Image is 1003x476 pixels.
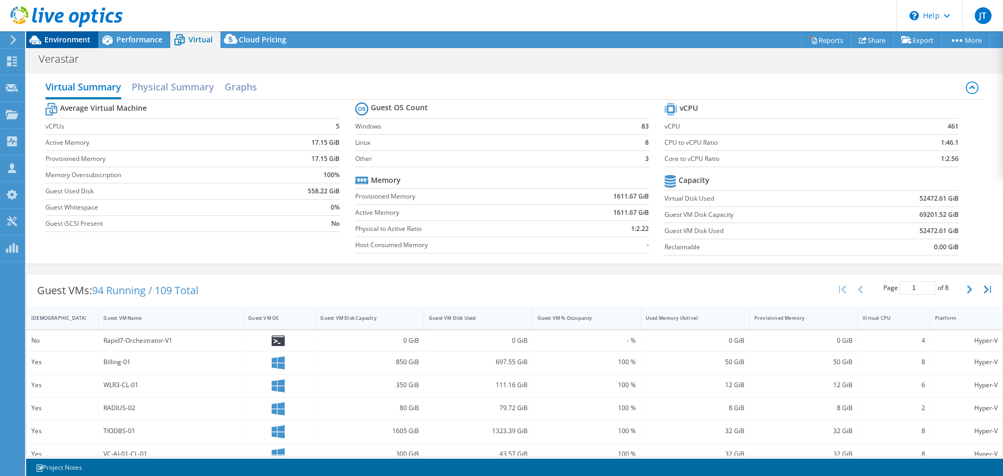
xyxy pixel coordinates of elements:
[103,335,238,346] div: Rapid7-Orchestrator-V1
[664,193,857,204] label: Virtual Disk Used
[45,76,121,99] h2: Virtual Summary
[646,402,744,414] div: 8 GiB
[45,170,269,180] label: Memory Oversubscription
[919,210,959,220] b: 69201.52 GiB
[355,137,622,148] label: Linux
[646,379,744,391] div: 12 GiB
[355,207,557,218] label: Active Memory
[948,121,959,132] b: 461
[646,356,744,368] div: 50 GiB
[132,76,214,97] h2: Physical Summary
[60,103,147,113] b: Average Virtual Machine
[116,34,162,44] span: Performance
[45,137,269,148] label: Active Memory
[429,425,528,437] div: 1323.39 GiB
[935,448,998,460] div: Hyper-V
[103,379,238,391] div: WLR3-CL-01
[311,154,340,164] b: 17.15 GiB
[355,240,557,250] label: Host Consumed Memory
[538,425,636,437] div: 100 %
[355,121,622,132] label: Windows
[538,402,636,414] div: 100 %
[103,315,226,321] div: Guest VM Name
[45,186,269,196] label: Guest Used Disk
[862,335,925,346] div: 4
[320,448,419,460] div: 300 GiB
[613,191,649,202] b: 1611.67 GiB
[45,202,269,213] label: Guest Whitespace
[945,283,949,292] span: 8
[941,154,959,164] b: 1:2.56
[642,121,649,132] b: 83
[893,32,942,48] a: Export
[631,224,649,234] b: 1:2.22
[538,379,636,391] div: 100 %
[31,425,94,437] div: Yes
[862,425,925,437] div: 8
[320,425,419,437] div: 1605 GiB
[862,356,925,368] div: 8
[664,137,891,148] label: CPU to vCPU Ratio
[851,32,894,48] a: Share
[613,207,649,218] b: 1611.67 GiB
[311,137,340,148] b: 17.15 GiB
[331,202,340,213] b: 0%
[429,379,528,391] div: 111.16 GiB
[935,425,998,437] div: Hyper-V
[31,356,94,368] div: Yes
[538,335,636,346] div: - %
[645,137,649,148] b: 8
[538,315,624,321] div: Guest VM % Occupancy
[31,335,94,346] div: No
[664,242,857,252] label: Reclaimable
[429,315,515,321] div: Guest VM Disk Used
[935,356,998,368] div: Hyper-V
[331,218,340,229] b: No
[103,448,238,460] div: VC-AI-01-CL-01
[934,242,959,252] b: 0.00 GiB
[754,315,841,321] div: Provisioned Memory
[941,137,959,148] b: 1:46.1
[647,240,649,250] b: -
[664,226,857,236] label: Guest VM Disk Used
[429,448,528,460] div: 43.57 GiB
[919,226,959,236] b: 52472.61 GiB
[909,11,919,20] svg: \n
[45,154,269,164] label: Provisioned Memory
[862,315,912,321] div: Virtual CPU
[189,34,213,44] span: Virtual
[754,448,853,460] div: 32 GiB
[646,448,744,460] div: 32 GiB
[754,425,853,437] div: 32 GiB
[935,379,998,391] div: Hyper-V
[645,154,649,164] b: 3
[429,335,528,346] div: 0 GiB
[31,402,94,414] div: Yes
[45,218,269,229] label: Guest iSCSI Present
[355,191,557,202] label: Provisioned Memory
[31,315,81,321] div: [DEMOGRAPHIC_DATA]
[103,402,238,414] div: RADIUS-02
[239,34,286,44] span: Cloud Pricing
[754,356,853,368] div: 50 GiB
[34,53,95,65] h1: Verastar
[646,315,732,321] div: Used Memory (Active)
[429,402,528,414] div: 79.72 GiB
[323,170,340,180] b: 100%
[103,356,238,368] div: Billing-01
[320,335,419,346] div: 0 GiB
[538,448,636,460] div: 100 %
[336,121,340,132] b: 5
[862,402,925,414] div: 2
[754,402,853,414] div: 8 GiB
[44,34,90,44] span: Environment
[646,335,744,346] div: 0 GiB
[429,356,528,368] div: 697.55 GiB
[935,402,998,414] div: Hyper-V
[935,315,985,321] div: Platform
[225,76,257,97] h2: Graphs
[935,335,998,346] div: Hyper-V
[103,425,238,437] div: TIODBS-01
[45,121,269,132] label: vCPUs
[92,283,199,297] span: 94 Running / 109 Total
